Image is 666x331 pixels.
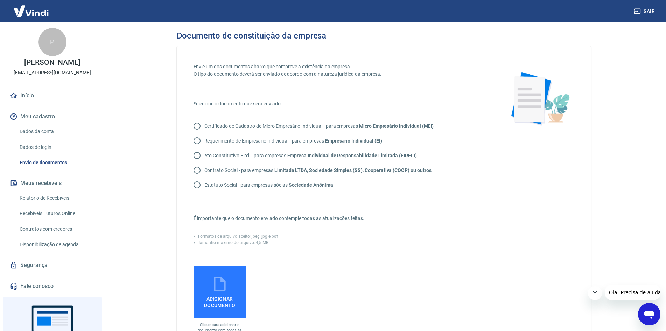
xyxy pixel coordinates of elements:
[204,167,432,174] p: Contrato Social - para empresas
[204,152,417,159] p: Ato Constitutivo Eireli - para empresas
[274,167,432,173] strong: Limitada LTDA, Sociedade Simples (SS), Cooperativa (COOP) ou outros
[8,175,96,191] button: Meus recebíveis
[17,237,96,252] a: Disponibilização de agenda
[8,88,96,103] a: Início
[325,138,382,144] strong: Empresário Individual (EI)
[194,215,488,222] p: É importante que o documento enviado contemple todas as atualizações feitas.
[17,156,96,170] a: Envio de documentos
[194,70,488,78] p: O tipo do documento deverá ser enviado de acordo com a natureza jurídica da empresa.
[8,0,54,22] img: Vindi
[204,123,434,130] p: Certificado de Cadastro de Micro Empresário Individual - para empresas
[8,109,96,124] button: Meu cadastro
[198,233,278,240] p: Formatos de arquivo aceito: jpeg, jpg e pdf
[38,28,66,56] div: P
[638,303,660,325] iframe: Botão para abrir a janela de mensagens
[8,278,96,294] a: Fale conosco
[194,63,488,70] p: Envie um dos documentos abaixo que comprove a existência da empresa.
[17,222,96,236] a: Contratos com credores
[504,63,574,133] img: foto-documento-flower.19a65ad63fe92b90d685.png
[24,59,80,66] p: [PERSON_NAME]
[194,266,246,318] label: Adicionar documento
[17,191,96,205] a: Relatório de Recebíveis
[8,257,96,273] a: Segurança
[17,206,96,221] a: Recebíveis Futuros Online
[588,286,602,300] iframe: Fechar mensagem
[287,153,417,158] strong: Empresa Individual de Responsabilidade Limitada (EIRELI)
[359,123,434,129] strong: Micro Empresário Individual (MEI)
[177,31,327,41] h3: Documento de constituição da empresa
[14,69,91,76] p: [EMAIL_ADDRESS][DOMAIN_NAME]
[17,140,96,154] a: Dados de login
[17,124,96,139] a: Dados da conta
[4,5,59,11] span: Olá! Precisa de ajuda?
[632,5,658,18] button: Sair
[194,100,488,108] p: Selecione o documento que será enviado:
[289,182,333,188] strong: Sociedade Anônima
[204,137,382,145] p: Requerimento de Empresário Individual - para empresas
[605,285,660,300] iframe: Mensagem da empresa
[196,293,243,309] span: Adicionar documento
[198,240,269,246] p: Tamanho máximo do arquivo: 4,5 MB
[204,181,333,189] p: Estatuto Social - para empresas sócias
